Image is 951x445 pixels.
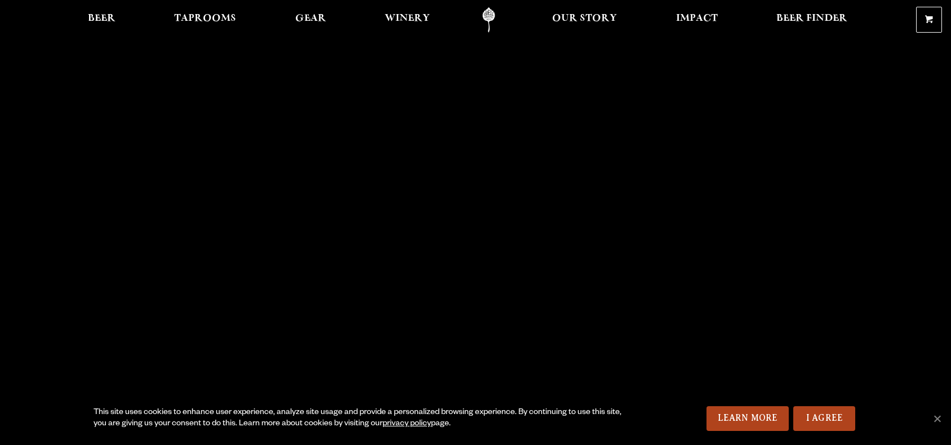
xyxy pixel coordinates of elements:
[931,413,943,424] span: No
[776,14,847,23] span: Beer Finder
[81,7,123,33] a: Beer
[383,420,431,429] a: privacy policy
[167,7,243,33] a: Taprooms
[676,14,718,23] span: Impact
[793,406,855,431] a: I Agree
[552,14,617,23] span: Our Story
[706,406,789,431] a: Learn More
[174,14,236,23] span: Taprooms
[769,7,855,33] a: Beer Finder
[669,7,725,33] a: Impact
[385,14,430,23] span: Winery
[377,7,437,33] a: Winery
[545,7,624,33] a: Our Story
[468,7,510,33] a: Odell Home
[94,407,630,430] div: This site uses cookies to enhance user experience, analyze site usage and provide a personalized ...
[288,7,334,33] a: Gear
[88,14,115,23] span: Beer
[295,14,326,23] span: Gear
